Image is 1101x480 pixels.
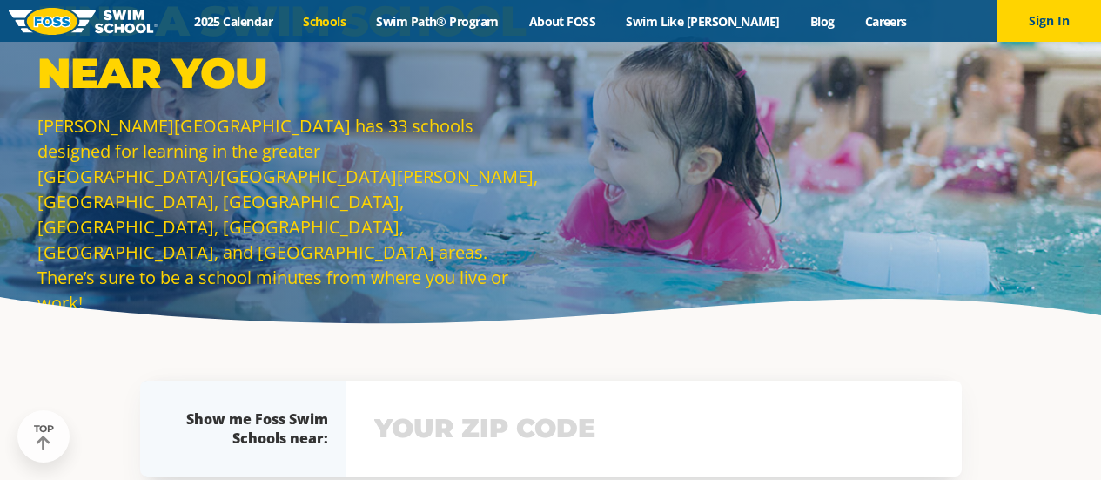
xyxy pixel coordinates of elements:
img: FOSS Swim School Logo [9,8,158,35]
a: Schools [288,13,361,30]
input: YOUR ZIP CODE [370,403,937,454]
a: About FOSS [514,13,611,30]
a: 2025 Calendar [179,13,288,30]
div: TOP [34,423,54,450]
a: Careers [849,13,922,30]
div: Show me Foss Swim Schools near: [175,409,328,448]
a: Swim Like [PERSON_NAME] [611,13,796,30]
a: Swim Path® Program [361,13,514,30]
a: Blog [795,13,849,30]
p: [PERSON_NAME][GEOGRAPHIC_DATA] has 33 schools designed for learning in the greater [GEOGRAPHIC_DA... [37,113,542,315]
